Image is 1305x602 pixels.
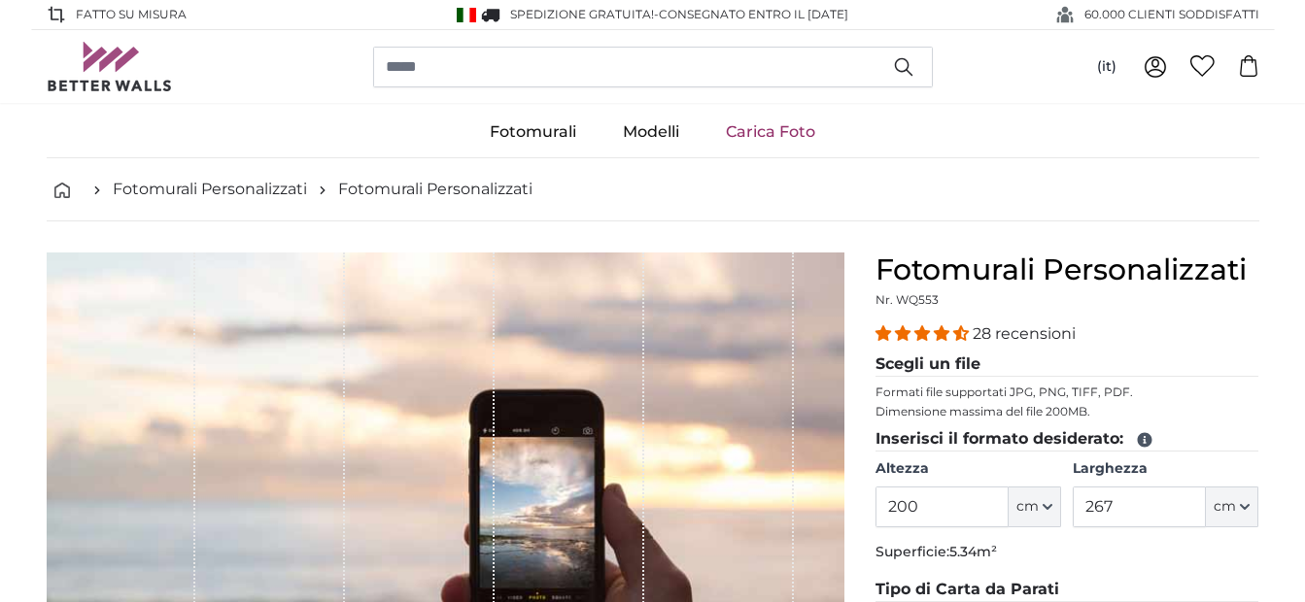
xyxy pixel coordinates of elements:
span: 5.34m² [949,543,997,560]
label: Altezza [876,459,1061,479]
a: Fotomurali Personalizzati [113,178,307,201]
span: Consegnato entro il [DATE] [659,7,848,21]
button: (it) [1082,50,1132,84]
button: cm [1009,486,1061,527]
img: Italia [457,8,476,22]
span: cm [1214,497,1236,517]
span: 28 recensioni [973,324,1076,343]
span: Nr. WQ553 [876,292,939,307]
span: Spedizione GRATUITA! [510,7,654,21]
legend: Tipo di Carta da Parati [876,578,1259,602]
a: Fotomurali Personalizzati [338,178,532,201]
p: Superficie: [876,543,1259,562]
a: Carica Foto [703,107,839,157]
span: - [654,7,848,21]
span: 4.32 stars [876,324,973,343]
h1: Fotomurali Personalizzati [876,252,1259,287]
span: Fatto su misura [76,6,187,23]
a: Modelli [600,107,703,157]
img: Betterwalls [47,42,173,91]
nav: breadcrumbs [47,158,1259,221]
a: Fotomurali [466,107,600,157]
span: 60.000 CLIENTI SODDISFATTI [1084,6,1259,23]
p: Dimensione massima del file 200MB. [876,404,1259,419]
legend: Scegli un file [876,352,1259,377]
label: Larghezza [1073,459,1258,479]
p: Formati file supportati JPG, PNG, TIFF, PDF. [876,385,1259,400]
legend: Inserisci il formato desiderato: [876,427,1259,451]
button: cm [1206,486,1258,527]
span: cm [1016,497,1039,517]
